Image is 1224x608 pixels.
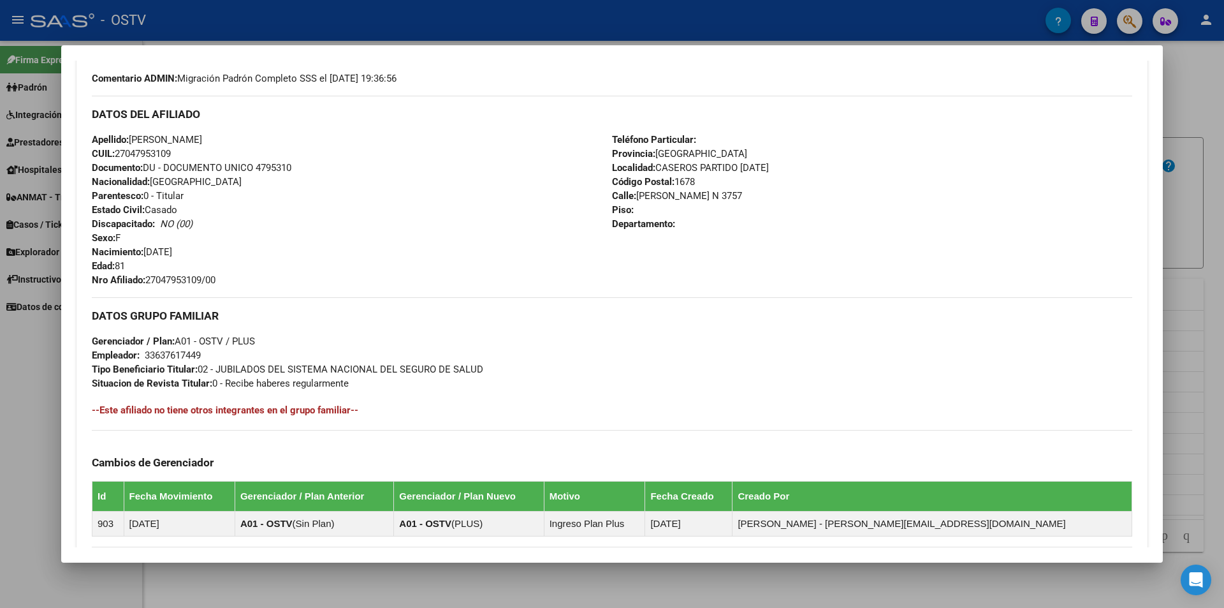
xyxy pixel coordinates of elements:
[145,348,201,362] div: 33637617449
[612,162,655,174] strong: Localidad:
[1181,565,1211,595] div: Open Intercom Messenger
[124,481,235,511] th: Fecha Movimiento
[92,456,1132,470] h3: Cambios de Gerenciador
[92,190,184,202] span: 0 - Titular
[612,190,636,202] strong: Calle:
[92,336,255,347] span: A01 - OSTV / PLUS
[544,511,645,536] td: Ingreso Plan Plus
[544,481,645,511] th: Motivo
[645,481,732,511] th: Fecha Creado
[92,176,150,188] strong: Nacionalidad:
[92,350,140,361] strong: Empleador:
[92,260,125,272] span: 81
[92,246,143,258] strong: Nacimiento:
[92,71,397,85] span: Migración Padrón Completo SSS el [DATE] 19:36:56
[612,148,655,159] strong: Provincia:
[92,378,212,389] strong: Situacion de Revista Titular:
[92,134,129,145] strong: Apellido:
[235,511,393,536] td: ( )
[92,403,1132,417] h4: --Este afiliado no tiene otros integrantes en el grupo familiar--
[92,148,171,159] span: 27047953109
[92,134,202,145] span: [PERSON_NAME]
[612,148,747,159] span: [GEOGRAPHIC_DATA]
[92,190,143,202] strong: Parentesco:
[612,162,769,174] span: CASEROS PARTIDO [DATE]
[92,148,115,159] strong: CUIL:
[92,336,175,347] strong: Gerenciador / Plan:
[732,481,1132,511] th: Creado Por
[92,364,198,375] strong: Tipo Beneficiario Titular:
[92,309,1132,323] h3: DATOS GRUPO FAMILIAR
[92,176,242,188] span: [GEOGRAPHIC_DATA]
[645,511,732,536] td: [DATE]
[612,190,742,202] span: [PERSON_NAME] N 3757
[612,218,675,230] strong: Departamento:
[92,162,143,174] strong: Documento:
[92,232,115,244] strong: Sexo:
[92,378,349,389] span: 0 - Recibe haberes regularmente
[92,73,177,84] strong: Comentario ADMIN:
[612,204,634,216] strong: Piso:
[92,364,483,375] span: 02 - JUBILADOS DEL SISTEMA NACIONAL DEL SEGURO DE SALUD
[92,511,124,536] td: 903
[124,511,235,536] td: [DATE]
[399,518,451,529] strong: A01 - OSTV
[612,176,674,188] strong: Código Postal:
[240,518,293,529] strong: A01 - OSTV
[455,518,479,529] span: PLUS
[92,481,124,511] th: Id
[92,218,155,230] strong: Discapacitado:
[92,260,115,272] strong: Edad:
[612,134,696,145] strong: Teléfono Particular:
[394,481,544,511] th: Gerenciador / Plan Nuevo
[394,511,544,536] td: ( )
[92,274,215,286] span: 27047953109/00
[92,107,1132,121] h3: DATOS DEL AFILIADO
[160,218,193,230] i: NO (00)
[235,481,393,511] th: Gerenciador / Plan Anterior
[296,518,331,529] span: Sin Plan
[732,511,1132,536] td: [PERSON_NAME] - [PERSON_NAME][EMAIL_ADDRESS][DOMAIN_NAME]
[612,176,695,188] span: 1678
[92,246,172,258] span: [DATE]
[92,162,291,174] span: DU - DOCUMENTO UNICO 4795310
[92,204,177,216] span: Casado
[92,274,145,286] strong: Nro Afiliado:
[92,232,120,244] span: F
[92,204,145,216] strong: Estado Civil:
